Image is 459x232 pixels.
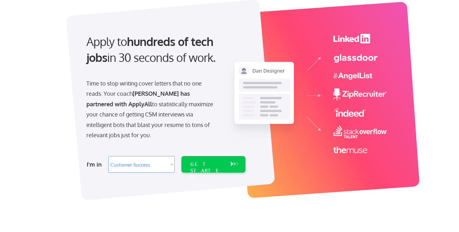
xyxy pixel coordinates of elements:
div: I'm in [87,159,105,169]
strong: hundreds of tech jobs [86,34,216,64]
div: Time to stop writing cover letters that no one reads. Your coach to statistically maximize your c... [86,78,217,140]
div: GET STARTED [190,161,224,180]
strong: [PERSON_NAME] has partnered with ApplyAll [86,90,192,107]
div: Apply to in 30 seconds of work. [86,34,243,66]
